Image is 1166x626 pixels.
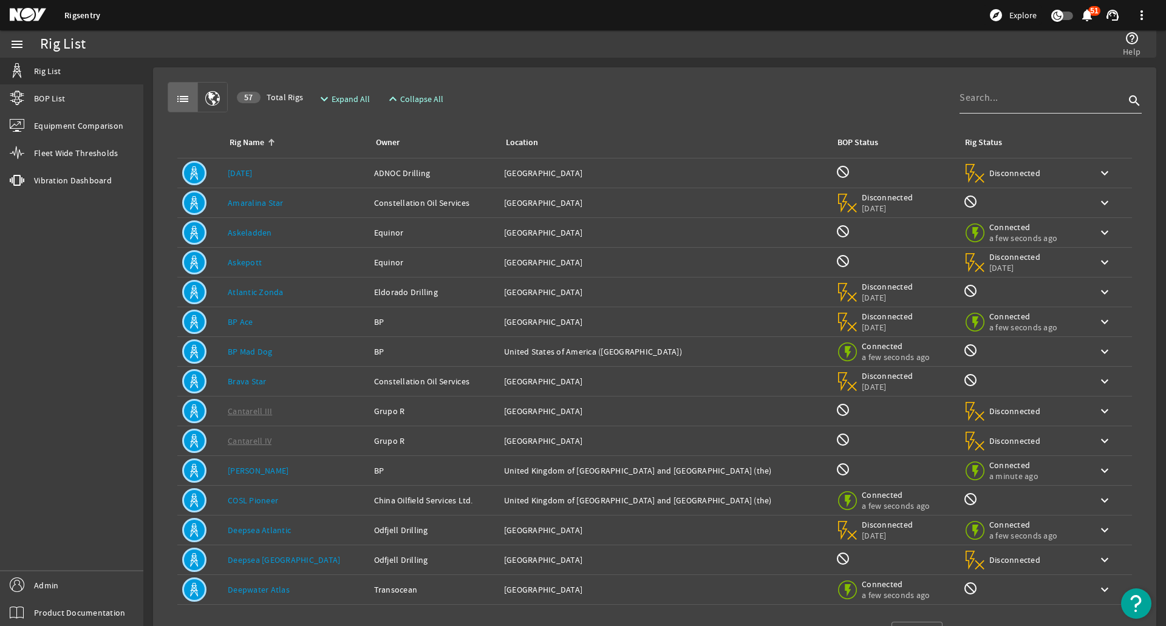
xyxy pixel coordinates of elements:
span: a few seconds ago [862,352,930,362]
div: BP [374,316,494,328]
div: United Kingdom of [GEOGRAPHIC_DATA] and [GEOGRAPHIC_DATA] (the) [504,464,826,477]
mat-icon: keyboard_arrow_down [1097,582,1112,597]
mat-icon: list [176,92,190,106]
span: Expand All [332,93,370,105]
span: [DATE] [862,203,913,214]
span: Rig List [34,65,61,77]
mat-icon: Rig Monitoring not available for this rig [963,581,978,596]
mat-icon: help_outline [1125,31,1139,46]
div: Grupo R [374,435,494,447]
a: Atlantic Zonda [228,287,284,298]
div: ADNOC Drilling [374,167,494,179]
mat-icon: Rig Monitoring not available for this rig [963,284,978,298]
a: Amaralina Star [228,197,284,208]
mat-icon: keyboard_arrow_down [1097,315,1112,329]
span: [DATE] [862,322,913,333]
span: [DATE] [862,530,913,541]
span: Disconnected [862,311,913,322]
span: Admin [34,579,58,591]
div: [GEOGRAPHIC_DATA] [504,316,826,328]
span: BOP List [34,92,65,104]
mat-icon: keyboard_arrow_down [1097,225,1112,240]
div: Constellation Oil Services [374,375,494,387]
div: Grupo R [374,405,494,417]
div: BOP Status [837,136,878,149]
mat-icon: explore [989,8,1003,22]
button: Explore [984,5,1042,25]
div: [GEOGRAPHIC_DATA] [504,226,826,239]
mat-icon: keyboard_arrow_down [1097,463,1112,478]
a: BP Mad Dog [228,346,273,357]
mat-icon: BOP Monitoring not available for this rig [836,224,850,239]
mat-icon: support_agent [1105,8,1120,22]
div: Rig Name [230,136,264,149]
mat-icon: keyboard_arrow_down [1097,196,1112,210]
mat-icon: Rig Monitoring not available for this rig [963,194,978,209]
div: Rig Name [228,136,360,149]
div: Rig List [40,38,86,50]
span: [DATE] [989,262,1041,273]
span: Equipment Comparison [34,120,123,132]
a: Cantarell IV [228,435,271,446]
a: Brava Star [228,376,267,387]
i: search [1127,94,1142,108]
span: Connected [989,311,1057,322]
mat-icon: BOP Monitoring not available for this rig [836,165,850,179]
mat-icon: expand_less [386,92,395,106]
span: a few seconds ago [989,233,1057,243]
mat-icon: Rig Monitoring not available for this rig [963,343,978,358]
span: Connected [989,222,1057,233]
div: BP [374,464,494,477]
span: [DATE] [862,381,913,392]
div: United Kingdom of [GEOGRAPHIC_DATA] and [GEOGRAPHIC_DATA] (the) [504,494,826,506]
div: Equinor [374,256,494,268]
div: China Oilfield Services Ltd. [374,494,494,506]
mat-icon: keyboard_arrow_down [1097,285,1112,299]
mat-icon: expand_more [317,92,327,106]
span: Connected [862,489,930,500]
span: Connected [989,460,1041,471]
mat-icon: keyboard_arrow_down [1097,404,1112,418]
div: [GEOGRAPHIC_DATA] [504,167,826,179]
a: Askeladden [228,227,272,238]
div: Transocean [374,583,494,596]
span: a few seconds ago [989,322,1057,333]
div: [GEOGRAPHIC_DATA] [504,524,826,536]
span: Disconnected [989,554,1041,565]
mat-icon: menu [10,37,24,52]
span: Total Rigs [237,91,303,103]
a: Rigsentry [64,10,100,21]
span: Fleet Wide Thresholds [34,147,118,159]
button: Collapse All [381,88,448,110]
a: COSL Pioneer [228,495,278,506]
div: Rig Status [965,136,1002,149]
mat-icon: Rig Monitoring not available for this rig [963,492,978,506]
span: Disconnected [862,370,913,381]
div: [GEOGRAPHIC_DATA] [504,375,826,387]
div: [GEOGRAPHIC_DATA] [504,554,826,566]
span: [DATE] [862,292,913,303]
span: Help [1123,46,1140,58]
a: Deepwater Atlas [228,584,290,595]
span: a few seconds ago [989,530,1057,541]
mat-icon: BOP Monitoring not available for this rig [836,403,850,417]
span: a minute ago [989,471,1041,481]
div: Odfjell Drilling [374,554,494,566]
div: BP [374,345,494,358]
mat-icon: BOP Monitoring not available for this rig [836,462,850,477]
div: [GEOGRAPHIC_DATA] [504,435,826,447]
div: Location [506,136,538,149]
a: Deepsea Atlantic [228,525,291,536]
mat-icon: keyboard_arrow_down [1097,523,1112,537]
div: [GEOGRAPHIC_DATA] [504,197,826,209]
span: Disconnected [989,406,1041,417]
mat-icon: keyboard_arrow_down [1097,553,1112,567]
span: Product Documentation [34,607,125,619]
a: [PERSON_NAME] [228,465,288,476]
span: Disconnected [989,435,1041,446]
span: a few seconds ago [862,500,930,511]
a: Cantarell III [228,406,272,417]
span: Disconnected [989,251,1041,262]
mat-icon: BOP Monitoring not available for this rig [836,432,850,447]
a: BP Ace [228,316,253,327]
